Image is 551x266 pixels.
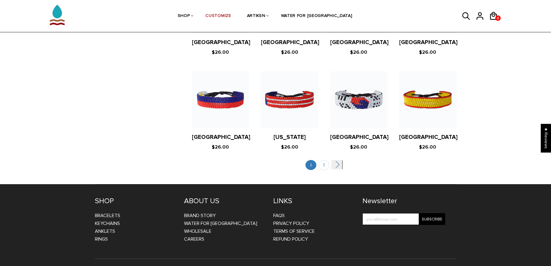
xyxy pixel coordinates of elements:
[362,213,445,225] input: your@email.com
[184,228,211,234] a: WHOLESALE
[95,213,120,219] a: Bracelets
[331,160,342,169] a: 
[281,0,352,32] a: WATER FOR [GEOGRAPHIC_DATA]
[495,14,501,22] span: 0
[273,213,285,219] a: FAQs
[330,134,389,141] a: [GEOGRAPHIC_DATA]
[192,39,250,46] a: [GEOGRAPHIC_DATA]
[205,0,231,32] a: CUSTOMIZE
[274,134,306,141] a: [US_STATE]
[305,160,316,170] a: 1
[192,134,250,141] a: [GEOGRAPHIC_DATA]
[541,124,551,152] div: Click to open Judge.me floating reviews tab
[362,197,445,206] h4: Newsletter
[212,49,229,55] span: $26.00
[273,236,308,242] a: Refund Policy
[184,236,204,242] a: CAREERS
[419,49,436,55] span: $26.00
[318,160,329,170] a: 2
[273,220,309,226] a: Privacy Policy
[399,39,458,46] a: [GEOGRAPHIC_DATA]
[281,49,298,55] span: $26.00
[350,144,367,150] span: $26.00
[184,197,264,206] h4: ABOUT US
[261,39,319,46] a: [GEOGRAPHIC_DATA]
[212,144,229,150] span: $26.00
[330,39,389,46] a: [GEOGRAPHIC_DATA]
[495,15,501,21] a: 0
[419,213,445,225] input: Subscribe
[95,197,175,206] h4: SHOP
[273,197,353,206] h4: LINKS
[273,228,315,234] a: Terms of Service
[399,134,458,141] a: [GEOGRAPHIC_DATA]
[350,49,367,55] span: $26.00
[184,220,257,226] a: WATER FOR [GEOGRAPHIC_DATA]
[247,0,265,32] a: ARTIKEN
[184,213,216,219] a: BRAND STORY
[95,236,108,242] a: Rings
[95,220,120,226] a: Keychains
[419,144,436,150] span: $26.00
[281,144,298,150] span: $26.00
[95,228,115,234] a: Anklets
[178,0,190,32] a: SHOP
